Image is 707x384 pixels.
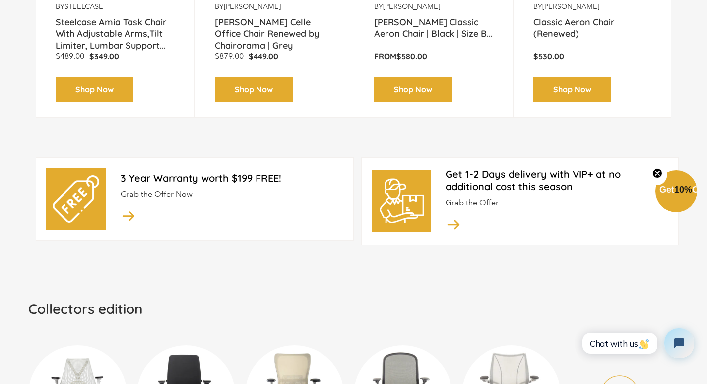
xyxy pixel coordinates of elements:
button: Close teaser [647,162,667,185]
a: Shop Now [374,77,452,103]
a: Classic Aeron Chair (Renewed) [533,16,652,41]
p: Grab the Offer [446,198,668,208]
img: image_14.png [446,216,461,232]
h2: Get 1-2 Days delivery with VIP+ at no additional cost this season [446,168,668,193]
a: Shop Now [56,77,133,103]
p: by [215,2,334,11]
a: Steelcase Amia Task Chair With Adjustable Arms,Tilt Limiter, Lumbar Support... [56,16,175,41]
a: [PERSON_NAME] Celle Office Chair Renewed by Chairorama | Grey [215,16,334,41]
img: free.png [53,175,99,222]
p: From [374,51,493,62]
img: delivery-man.png [378,178,425,225]
a: Shop Now [215,77,293,103]
p: by [374,2,493,11]
span: $489.00 [56,51,84,61]
a: [PERSON_NAME] [383,2,440,11]
span: $349.00 [89,51,119,61]
span: $449.00 [249,51,278,61]
span: $530.00 [533,51,564,61]
img: image_14.png [121,207,136,224]
span: Get Off [659,185,705,195]
span: $879.00 [215,51,244,61]
span: $580.00 [396,51,427,61]
p: by [533,2,652,11]
a: [PERSON_NAME] Classic Aeron Chair | Black | Size B... [374,16,493,41]
p: Grab the Offer Now [121,189,343,200]
a: [PERSON_NAME] [224,2,281,11]
h2: Collectors edition [28,300,679,317]
span: 10% [674,185,692,195]
a: [PERSON_NAME] [542,2,599,11]
div: Get10%OffClose teaser [655,171,697,213]
p: by [56,2,175,11]
a: Steelcase [64,2,103,11]
h2: 3 Year Warranty worth $199 FREE! [121,172,343,184]
iframe: Tidio Chat [575,320,703,367]
a: Shop Now [533,77,611,103]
